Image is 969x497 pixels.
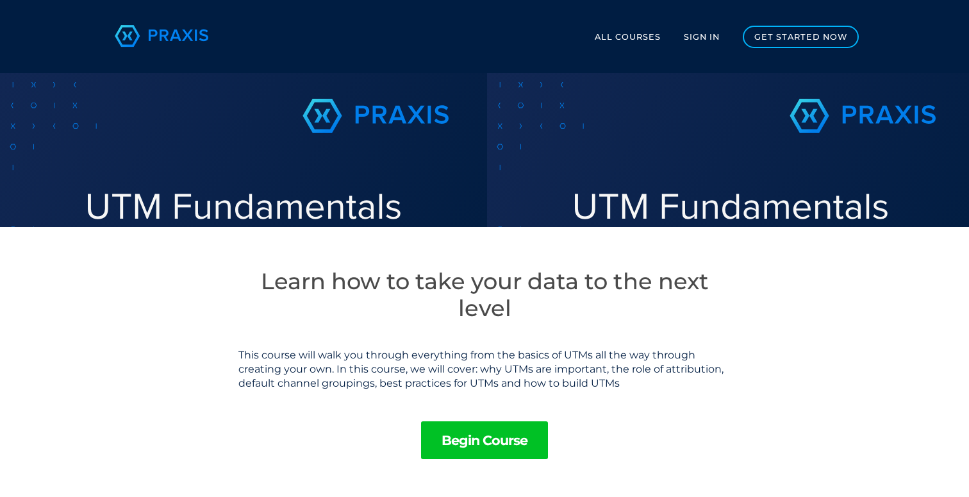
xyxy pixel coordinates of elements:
[743,26,859,48] a: Get started now
[110,17,213,55] img: Praxis Data Academy
[595,32,661,42] a: All Courses
[684,32,720,42] a: Sign In
[238,268,731,322] h3: Learn how to take your data to the next level
[421,421,548,459] a: Begin Course
[238,348,731,391] section: This course will walk you through everything from the basics of UTMs all the way through creating...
